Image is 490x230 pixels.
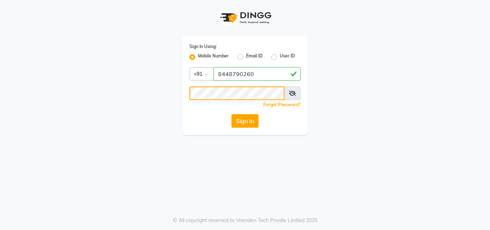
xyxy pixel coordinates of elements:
label: User ID [280,53,295,61]
button: Sign In [231,114,259,128]
label: Sign In Using: [189,43,217,50]
a: Forgot Password? [263,102,301,107]
input: Username [213,67,301,81]
img: logo1.svg [216,7,274,28]
input: Username [189,86,284,100]
label: Mobile Number [198,53,229,61]
label: Email ID [246,53,263,61]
